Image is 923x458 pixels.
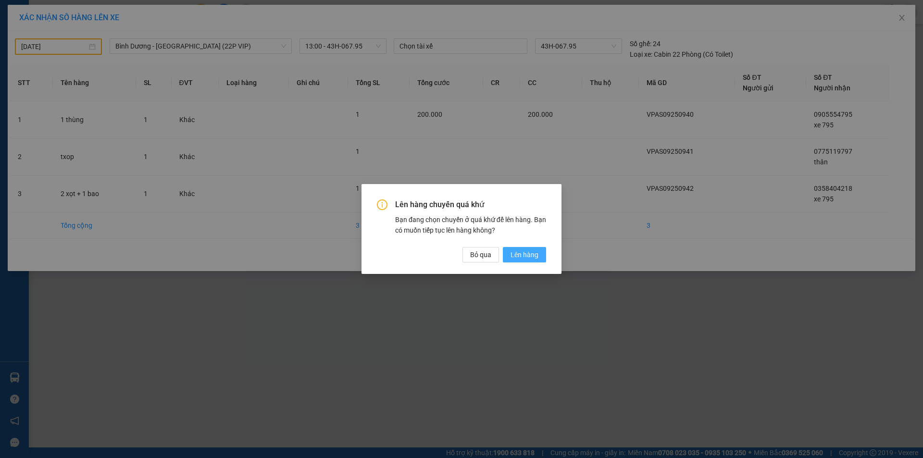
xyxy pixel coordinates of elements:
div: Bạn đang chọn chuyến ở quá khứ để lên hàng. Bạn có muốn tiếp tục lên hàng không? [395,214,546,235]
span: info-circle [377,199,387,210]
button: Lên hàng [503,247,546,262]
button: Bỏ qua [462,247,499,262]
span: Lên hàng [511,249,538,260]
span: Bỏ qua [470,249,491,260]
span: Lên hàng chuyến quá khứ [395,199,546,210]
